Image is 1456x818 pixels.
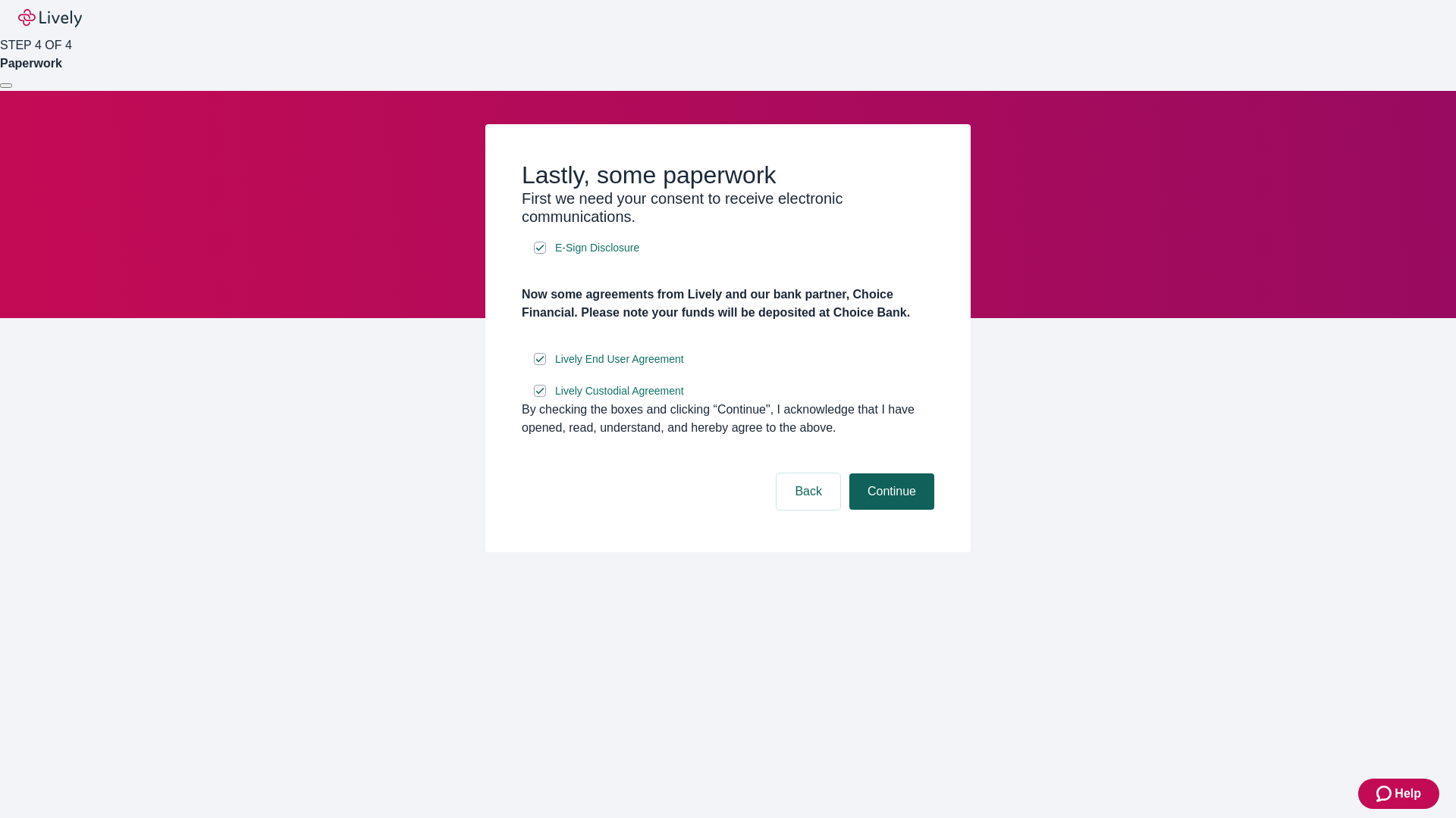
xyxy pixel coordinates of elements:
span: Lively Custodial Agreement [555,383,684,399]
button: Continue [849,473,934,510]
a: e-sign disclosure document [552,382,687,401]
h4: Now some agreements from Lively and our bank partner, Choice Financial. Please note your funds wi... [522,286,934,322]
button: Zendesk support iconHelp [1358,779,1439,809]
div: By checking the boxes and clicking “Continue", I acknowledge that I have opened, read, understand... [522,401,934,437]
a: e-sign disclosure document [552,350,687,369]
h3: First we need your consent to receive electronic communications. [522,189,934,226]
button: Back [777,473,840,510]
span: Help [1395,785,1421,803]
span: E-Sign Disclosure [555,240,639,256]
svg: Zendesk support icon [1376,785,1395,803]
h2: Lastly, some paperwork [522,161,934,189]
img: Lively [18,9,82,27]
span: Lively End User Agreement [555,351,684,367]
a: e-sign disclosure document [552,239,642,258]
